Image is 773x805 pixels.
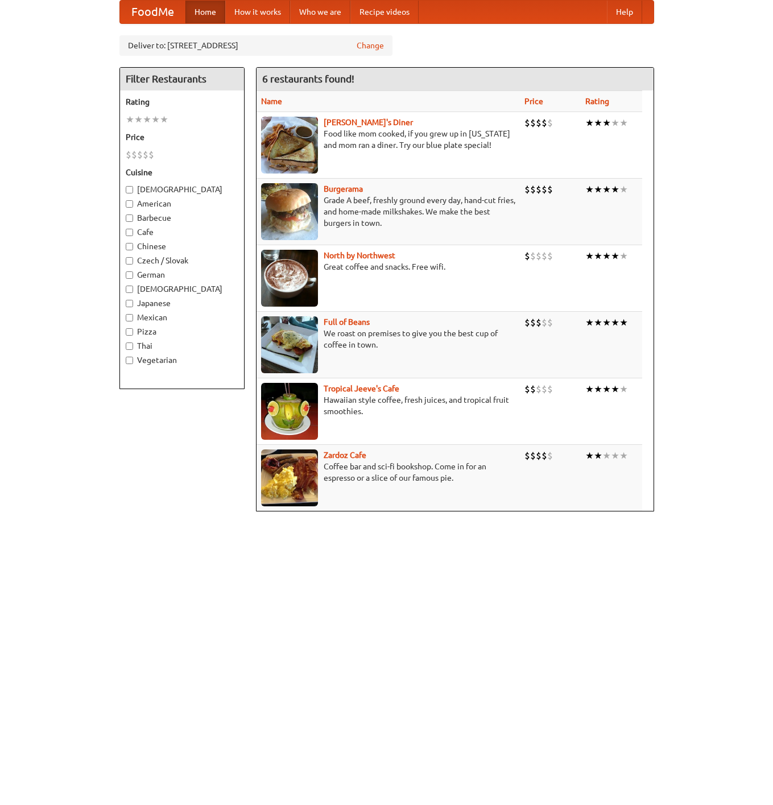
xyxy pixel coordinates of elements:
[261,461,515,484] p: Coffee bar and sci-fi bookshop. Come in for an espresso or a slice of our famous pie.
[585,183,594,196] li: ★
[131,148,137,161] li: $
[547,183,553,196] li: $
[120,68,244,90] h4: Filter Restaurants
[324,451,366,460] a: Zardoz Cafe
[602,449,611,462] li: ★
[602,250,611,262] li: ★
[541,250,547,262] li: $
[547,117,553,129] li: $
[594,250,602,262] li: ★
[262,73,354,84] ng-pluralize: 6 restaurants found!
[324,317,370,327] a: Full of Beans
[536,449,541,462] li: $
[594,383,602,395] li: ★
[524,117,530,129] li: $
[126,286,133,293] input: [DEMOGRAPHIC_DATA]
[261,383,318,440] img: jeeves.jpg
[324,184,363,193] a: Burgerama
[148,148,154,161] li: $
[185,1,225,23] a: Home
[126,271,133,279] input: German
[126,212,238,224] label: Barbecue
[541,449,547,462] li: $
[126,241,238,252] label: Chinese
[530,316,536,329] li: $
[261,195,515,229] p: Grade A beef, freshly ground every day, hand-cut fries, and home-made milkshakes. We make the bes...
[151,113,160,126] li: ★
[126,186,133,193] input: [DEMOGRAPHIC_DATA]
[594,183,602,196] li: ★
[324,251,395,260] a: North by Northwest
[126,283,238,295] label: [DEMOGRAPHIC_DATA]
[126,96,238,108] h5: Rating
[611,117,619,129] li: ★
[126,113,134,126] li: ★
[126,229,133,236] input: Cafe
[261,128,515,151] p: Food like mom cooked, if you grew up in [US_STATE] and mom ran a diner. Try our blue plate special!
[126,184,238,195] label: [DEMOGRAPHIC_DATA]
[324,384,399,393] a: Tropical Jeeve's Cafe
[619,117,628,129] li: ★
[530,250,536,262] li: $
[524,383,530,395] li: $
[541,316,547,329] li: $
[324,118,413,127] a: [PERSON_NAME]'s Diner
[536,316,541,329] li: $
[160,113,168,126] li: ★
[541,117,547,129] li: $
[261,449,318,506] img: zardoz.jpg
[611,250,619,262] li: ★
[619,449,628,462] li: ★
[134,113,143,126] li: ★
[547,250,553,262] li: $
[126,326,238,337] label: Pizza
[547,449,553,462] li: $
[126,342,133,350] input: Thai
[547,316,553,329] li: $
[126,269,238,280] label: German
[524,97,543,106] a: Price
[536,250,541,262] li: $
[261,328,515,350] p: We roast on premises to give you the best cup of coffee in town.
[594,316,602,329] li: ★
[585,250,594,262] li: ★
[585,383,594,395] li: ★
[126,200,133,208] input: American
[126,357,133,364] input: Vegetarian
[137,148,143,161] li: $
[594,449,602,462] li: ★
[126,198,238,209] label: American
[619,383,628,395] li: ★
[126,148,131,161] li: $
[524,449,530,462] li: $
[126,226,238,238] label: Cafe
[126,131,238,143] h5: Price
[261,183,318,240] img: burgerama.jpg
[585,449,594,462] li: ★
[126,243,133,250] input: Chinese
[126,214,133,222] input: Barbecue
[261,261,515,273] p: Great coffee and snacks. Free wifi.
[261,250,318,307] img: north.jpg
[143,113,151,126] li: ★
[524,316,530,329] li: $
[602,183,611,196] li: ★
[607,1,642,23] a: Help
[611,449,619,462] li: ★
[602,117,611,129] li: ★
[126,340,238,352] label: Thai
[611,383,619,395] li: ★
[350,1,419,23] a: Recipe videos
[126,328,133,336] input: Pizza
[126,255,238,266] label: Czech / Slovak
[126,354,238,366] label: Vegetarian
[594,117,602,129] li: ★
[611,316,619,329] li: ★
[261,394,515,417] p: Hawaiian style coffee, fresh juices, and tropical fruit smoothies.
[524,250,530,262] li: $
[120,1,185,23] a: FoodMe
[619,250,628,262] li: ★
[547,383,553,395] li: $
